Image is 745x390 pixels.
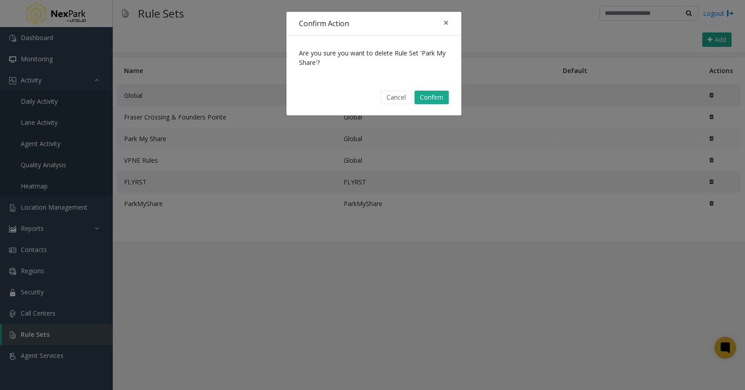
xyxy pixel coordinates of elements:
[286,36,461,80] div: Are you sure you want to delete Rule Set 'Park My Share'?
[381,91,412,104] button: Cancel
[414,91,449,104] button: Confirm
[443,16,449,29] span: ×
[299,18,349,29] h4: Confirm Action
[437,12,455,34] button: Close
